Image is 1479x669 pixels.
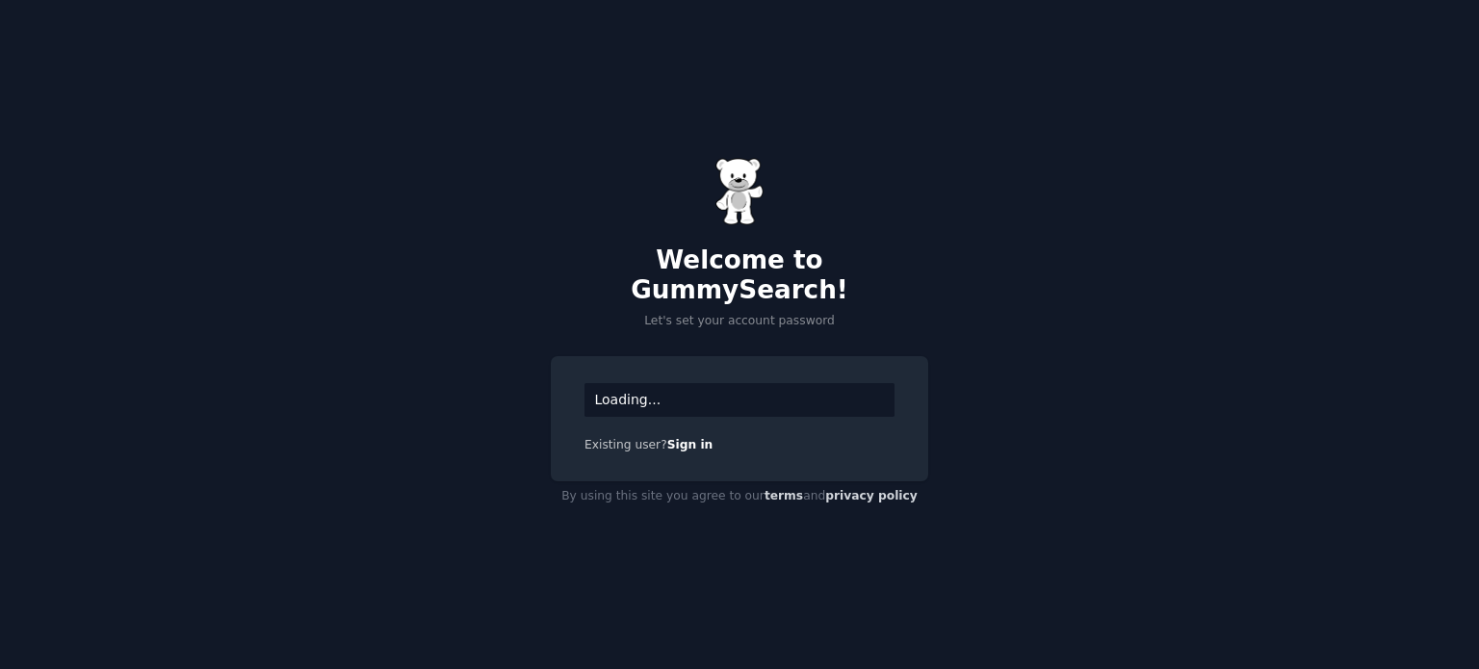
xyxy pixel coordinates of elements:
p: Let's set your account password [551,313,928,330]
div: By using this site you agree to our and [551,481,928,512]
a: privacy policy [825,489,918,502]
a: Sign in [667,438,714,451]
div: Loading... [584,383,895,417]
h2: Welcome to GummySearch! [551,245,928,306]
a: terms [765,489,803,502]
span: Existing user? [584,438,667,451]
img: Gummy Bear [715,158,764,225]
